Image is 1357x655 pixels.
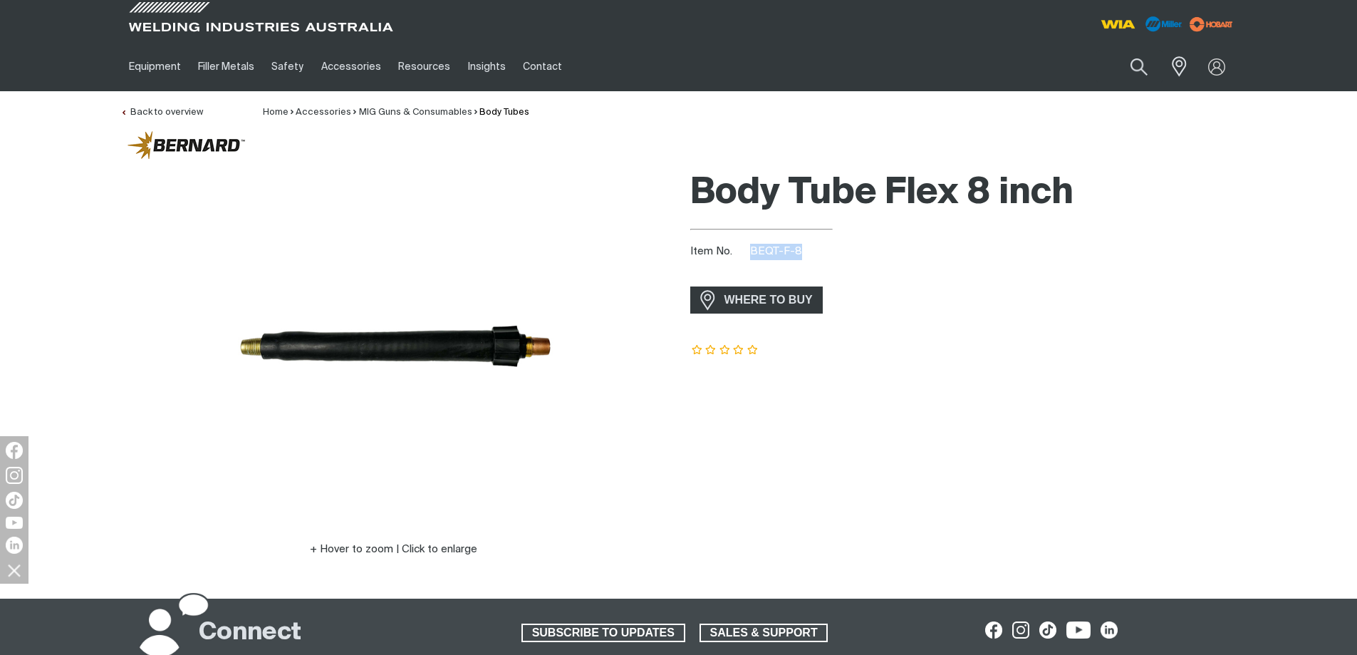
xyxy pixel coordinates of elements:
span: Item No. [690,244,748,260]
button: Hover to zoom | Click to enlarge [301,541,486,558]
span: BEQT-F-8 [750,246,802,257]
span: SALES & SUPPORT [701,624,827,642]
a: Accessories [296,108,351,117]
a: Home [263,108,288,117]
img: hide socials [2,558,26,582]
a: MIG Guns & Consumables [359,108,472,117]
nav: Breadcrumb [263,105,529,120]
a: WHERE TO BUY [690,287,823,313]
img: Body Tube Flex 8 Inch [216,163,572,520]
span: Rating: {0} [690,346,760,356]
span: SUBSCRIBE TO UPDATES [523,624,684,642]
h1: Body Tube Flex 8 inch [690,170,1237,217]
a: Safety [263,42,312,91]
a: SALES & SUPPORT [700,624,828,642]
nav: Main [120,42,958,91]
img: LinkedIn [6,537,23,554]
a: Accessories [313,42,390,91]
a: Body Tubes [479,108,529,117]
img: TikTok [6,492,23,509]
a: Filler Metals [189,42,263,91]
a: Contact [514,42,571,91]
img: Instagram [6,467,23,484]
img: miller [1185,14,1237,35]
a: Equipment [120,42,189,91]
img: Facebook [6,442,23,459]
input: Product name or item number... [1096,50,1163,83]
button: Search products [1115,50,1163,83]
img: YouTube [6,517,23,529]
h2: Connect [199,617,301,649]
a: Back to overview [120,108,203,117]
a: Insights [459,42,514,91]
a: Resources [390,42,459,91]
a: SUBSCRIBE TO UPDATES [521,624,685,642]
span: WHERE TO BUY [715,289,822,311]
